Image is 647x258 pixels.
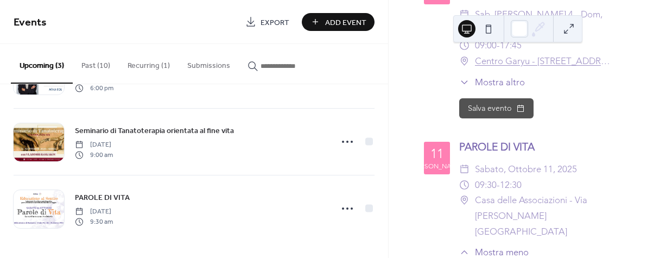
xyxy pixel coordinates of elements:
[475,7,612,37] span: sab, [PERSON_NAME] 4 - dom, [PERSON_NAME] 5, 2025
[475,53,612,69] a: Centro Garyu - [STREET_ADDRESS][PERSON_NAME]
[497,37,500,53] span: -
[179,44,239,83] button: Submissions
[75,125,234,137] span: Seminario di Tanatoterapia orientata al fine vita
[459,161,470,177] div: ​
[475,75,525,89] span: Mostra altro
[73,44,119,83] button: Past (10)
[459,192,470,208] div: ​
[75,83,113,93] span: 6:00 pm
[11,44,73,84] button: Upcoming (3)
[14,12,47,33] span: Events
[459,140,612,155] div: PAROLE DI VITA
[75,191,130,204] a: PAROLE DI VITA
[75,140,113,150] span: [DATE]
[475,177,497,193] span: 09:30
[411,163,462,169] div: [PERSON_NAME]
[475,161,577,177] span: sabato, ottobre 11, 2025
[459,37,470,53] div: ​
[459,177,470,193] div: ​
[261,17,289,28] span: Export
[75,124,234,137] a: Seminario di Tanatoterapia orientata al fine vita
[500,177,522,193] span: 12:30
[430,147,443,160] div: 11
[459,98,534,119] button: Salva evento
[75,192,130,204] span: PAROLE DI VITA
[302,13,375,31] button: Add Event
[459,75,525,89] button: ​Mostra altro
[459,7,470,22] div: ​
[237,13,297,31] a: Export
[459,53,470,69] div: ​
[119,44,179,83] button: Recurring (1)
[75,207,113,217] span: [DATE]
[500,37,522,53] span: 17:45
[497,177,500,193] span: -
[459,75,470,89] div: ​
[325,17,366,28] span: Add Event
[75,150,113,160] span: 9:00 am
[75,217,113,226] span: 9:30 am
[475,37,497,53] span: 09:00
[475,192,612,239] span: Casa delle Associazioni - Via [PERSON_NAME] [GEOGRAPHIC_DATA]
